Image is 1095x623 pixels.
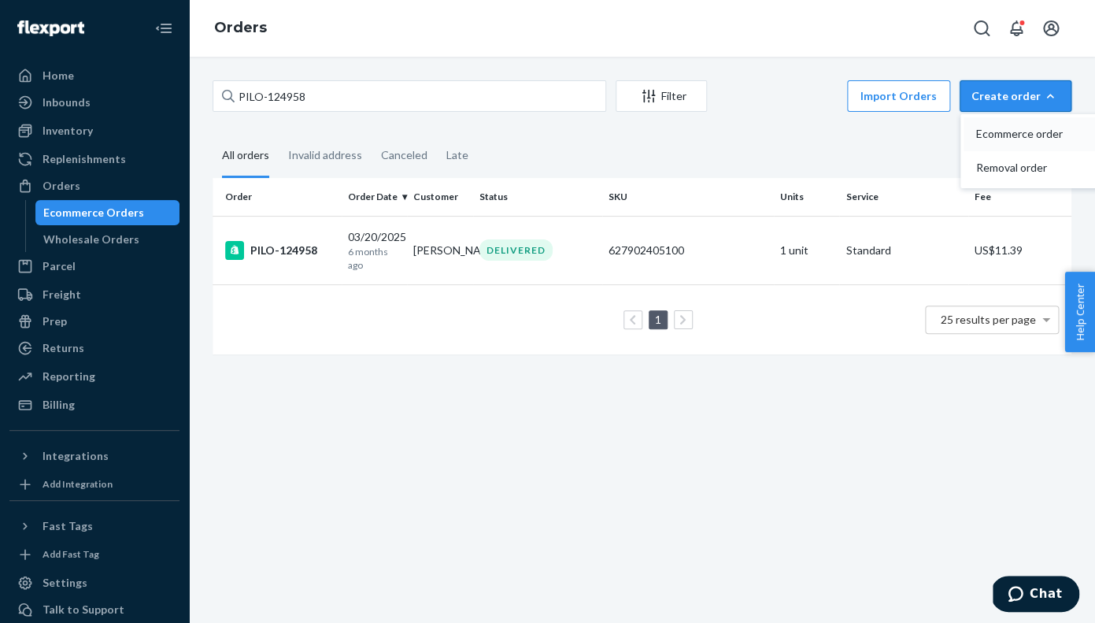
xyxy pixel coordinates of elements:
[971,88,1060,104] div: Create order
[9,282,179,307] a: Freight
[43,477,113,491] div: Add Integration
[9,392,179,417] a: Billing
[43,287,81,302] div: Freight
[9,545,179,564] a: Add Fast Tag
[17,20,84,36] img: Flexport logo
[976,162,1074,173] span: Removal order
[993,576,1079,615] iframe: Opens a widget where you can chat to one of our agents
[609,243,768,258] div: 627902405100
[43,397,75,413] div: Billing
[473,178,602,216] th: Status
[43,313,67,329] div: Prep
[9,597,179,622] button: Talk to Support
[9,514,179,539] button: Fast Tags
[43,448,109,464] div: Integrations
[407,216,473,284] td: [PERSON_NAME]
[774,216,840,284] td: 1 unit
[225,241,335,260] div: PILO-124958
[43,178,80,194] div: Orders
[43,151,126,167] div: Replenishments
[968,178,1071,216] th: Fee
[9,364,179,389] a: Reporting
[35,227,180,252] a: Wholesale Orders
[43,602,124,617] div: Talk to Support
[43,68,74,83] div: Home
[976,128,1074,139] span: Ecommerce order
[966,13,997,44] button: Open Search Box
[9,90,179,115] a: Inbounds
[214,19,267,36] a: Orders
[652,313,664,326] a: Page 1 is your current page
[1001,13,1032,44] button: Open notifications
[222,135,269,178] div: All orders
[9,63,179,88] a: Home
[43,95,91,110] div: Inbounds
[342,178,408,216] th: Order Date
[43,340,84,356] div: Returns
[381,135,427,176] div: Canceled
[1035,13,1067,44] button: Open account menu
[9,254,179,279] a: Parcel
[479,239,553,261] div: DELIVERED
[348,229,401,272] div: 03/20/2025
[213,80,606,112] input: Search orders
[35,200,180,225] a: Ecommerce Orders
[1064,272,1095,352] button: Help Center
[148,13,179,44] button: Close Navigation
[839,178,968,216] th: Service
[9,443,179,469] button: Integrations
[9,309,179,334] a: Prep
[213,178,342,216] th: Order
[616,88,706,104] div: Filter
[774,178,840,216] th: Units
[9,336,179,361] a: Returns
[43,205,144,221] div: Ecommerce Orders
[348,245,401,272] p: 6 months ago
[43,547,99,561] div: Add Fast Tag
[9,146,179,172] a: Replenishments
[941,313,1036,326] span: 25 results per page
[43,232,139,247] div: Wholesale Orders
[43,258,76,274] div: Parcel
[9,475,179,494] a: Add Integration
[43,369,95,384] div: Reporting
[847,80,950,112] button: Import Orders
[288,135,362,176] div: Invalid address
[413,190,467,203] div: Customer
[602,178,774,216] th: SKU
[616,80,707,112] button: Filter
[968,216,1071,284] td: US$11.39
[9,570,179,595] a: Settings
[9,118,179,143] a: Inventory
[845,243,962,258] p: Standard
[43,575,87,591] div: Settings
[43,518,93,534] div: Fast Tags
[446,135,468,176] div: Late
[43,123,93,139] div: Inventory
[9,173,179,198] a: Orders
[960,80,1071,112] button: Create orderEcommerce orderRemoval order
[202,6,279,51] ol: breadcrumbs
